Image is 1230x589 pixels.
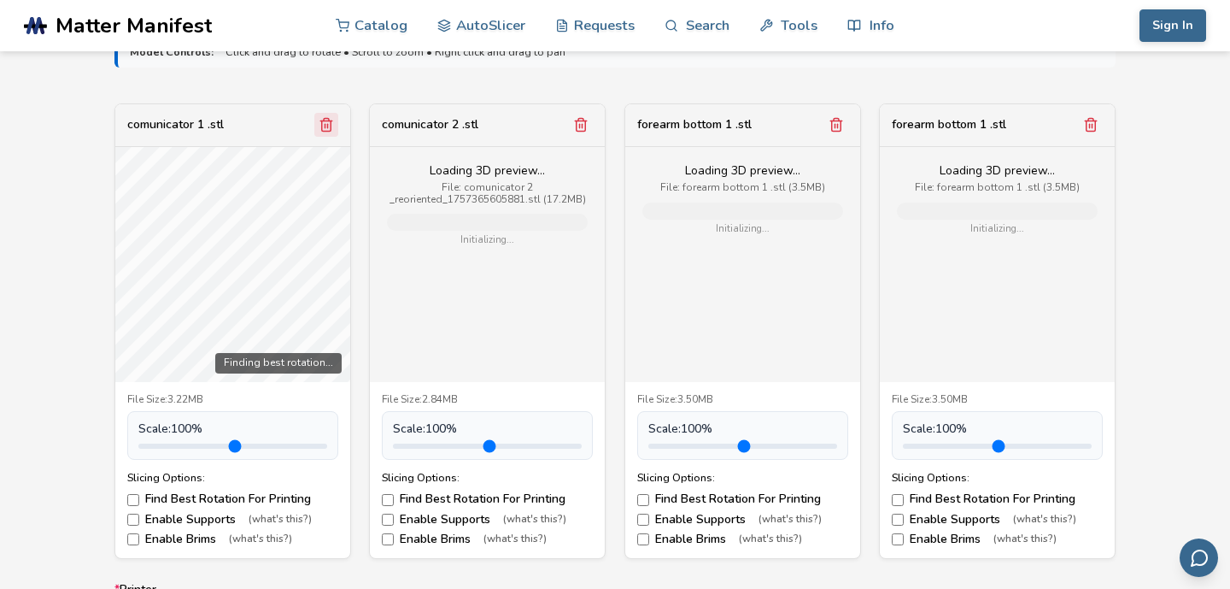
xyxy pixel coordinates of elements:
button: Remove model [569,113,593,137]
span: (what's this?) [229,533,292,545]
span: Scale: 100 % [393,422,457,436]
div: Loading 3D preview... [642,164,843,178]
div: File: forearm bottom 1 .stl (3.5MB) [642,182,843,194]
label: Find Best Rotation For Printing [892,492,1103,506]
button: Remove model [1079,113,1103,137]
span: (what's this?) [1013,514,1076,526]
span: Matter Manifest [56,14,212,38]
span: Scale: 100 % [648,422,712,436]
input: Enable Brims(what's this?) [127,533,139,545]
span: Click and drag to rotate • Scroll to zoom • Right click and drag to pan [225,46,565,58]
div: File Size: 3.22MB [127,394,338,406]
span: Scale: 100 % [903,422,967,436]
div: File: forearm bottom 1 .stl (3.5MB) [897,182,1098,194]
div: forearm bottom 1 .stl [637,118,752,132]
span: (what's this?) [503,514,566,526]
div: Slicing Options: [382,472,593,484]
div: Initializing... [897,224,1098,235]
div: Loading 3D preview... [897,164,1098,178]
input: Enable Supports(what's this?) [637,514,649,526]
button: Remove model [824,113,848,137]
input: Enable Supports(what's this?) [892,514,904,526]
div: Loading 3D preview... [387,164,588,178]
div: File Size: 3.50MB [892,394,1103,406]
input: Enable Brims(what's this?) [637,533,649,545]
div: comunicator 2 .stl [382,118,478,132]
label: Find Best Rotation For Printing [382,492,593,506]
div: Finding best rotation... [215,353,342,374]
div: File: comunicator 2 _reoriented_1757365605881.stl (17.2MB) [387,182,588,206]
label: Enable Supports [382,513,593,527]
label: Enable Supports [892,513,1103,527]
label: Find Best Rotation For Printing [127,492,338,506]
span: (what's this?) [739,533,802,545]
div: Initializing... [642,224,843,235]
input: Enable Supports(what's this?) [382,514,394,526]
div: Slicing Options: [637,472,848,484]
input: Enable Supports(what's this?) [127,514,139,526]
div: File Size: 2.84MB [382,394,593,406]
div: forearm bottom 1 .stl [892,118,1006,132]
strong: Model Controls: [130,46,214,58]
button: Sign In [1139,9,1206,42]
span: Scale: 100 % [138,422,202,436]
label: Enable Brims [127,533,338,546]
label: Enable Brims [637,533,848,546]
input: Find Best Rotation For Printing [382,494,394,506]
div: comunicator 1 .stl [127,118,224,132]
label: Enable Supports [127,513,338,527]
div: Slicing Options: [892,472,1103,484]
div: File Size: 3.50MB [637,394,848,406]
button: Remove model [314,113,338,137]
input: Find Best Rotation For Printing [892,494,904,506]
input: Find Best Rotation For Printing [637,494,649,506]
input: Find Best Rotation For Printing [127,494,139,506]
button: Send feedback via email [1180,539,1218,577]
label: Enable Supports [637,513,848,527]
label: Enable Brims [382,533,593,546]
input: Enable Brims(what's this?) [382,533,394,545]
span: (what's this?) [993,533,1057,545]
label: Find Best Rotation For Printing [637,492,848,506]
label: Enable Brims [892,533,1103,546]
div: Initializing... [387,235,588,246]
div: Slicing Options: [127,472,338,484]
span: (what's this?) [483,533,547,545]
span: (what's this?) [249,514,312,526]
input: Enable Brims(what's this?) [892,533,904,545]
span: (what's this?) [758,514,822,526]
